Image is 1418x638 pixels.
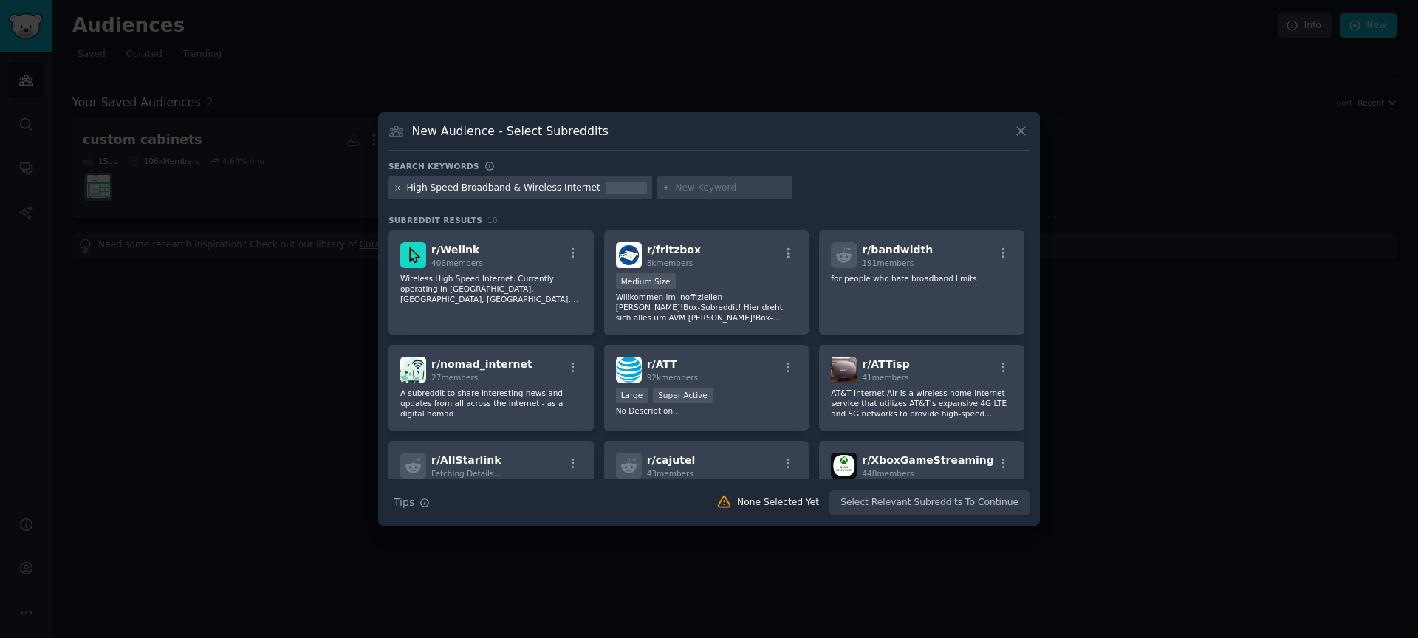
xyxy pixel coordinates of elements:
span: r/ XboxGameStreaming [862,454,994,466]
div: Super Active [653,388,713,403]
span: 92k members [647,373,698,382]
span: 27 members [431,373,478,382]
span: Subreddit Results [388,215,482,225]
p: Wireless High Speed Internet. Currently operating in [GEOGRAPHIC_DATA], [GEOGRAPHIC_DATA], [GEOGR... [400,273,582,304]
span: 41 members [862,373,908,382]
span: 43 members [647,469,693,478]
p: Willkommen im inoffiziellen [PERSON_NAME]!Box-Subreddit! Hier dreht sich alles um AVM [PERSON_NAM... [616,292,798,323]
span: 8k members [647,258,693,267]
span: r/ nomad_internet [431,358,532,370]
span: 10 [487,216,498,224]
p: AT&T Internet Air is a wireless home internet service that utilizes AT&T’s expansive 4G LTE and 5... [831,388,1013,419]
span: r/ fritzbox [647,244,701,255]
span: 406 members [431,258,483,267]
img: fritzbox [616,242,642,268]
h3: Search keywords [388,161,479,171]
button: Tips [388,490,435,515]
div: Large [616,388,648,403]
img: Welink [400,242,426,268]
p: No Description... [616,405,798,416]
p: A subreddit to share interesting news and updates from all across the internet - as a digital nomad [400,388,582,419]
div: None Selected Yet [737,496,819,510]
img: nomad_internet [400,357,426,383]
input: New Keyword [675,182,787,195]
span: r/ bandwidth [862,244,933,255]
span: r/ AllStarlink [431,454,501,466]
span: r/ cajutel [647,454,696,466]
span: r/ Welink [431,244,479,255]
img: ATTisp [831,357,857,383]
span: Tips [394,495,414,510]
span: r/ ATTisp [862,358,909,370]
span: 448 members [862,469,914,478]
span: 191 members [862,258,914,267]
span: Fetching Details... [431,469,501,478]
div: High Speed Broadband & Wireless Internet [407,182,600,195]
h3: New Audience - Select Subreddits [412,123,609,139]
span: r/ ATT [647,358,677,370]
p: for people who hate broadband limits [831,273,1013,284]
img: ATT [616,357,642,383]
img: XboxGameStreaming [831,453,857,478]
div: Medium Size [616,273,676,289]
